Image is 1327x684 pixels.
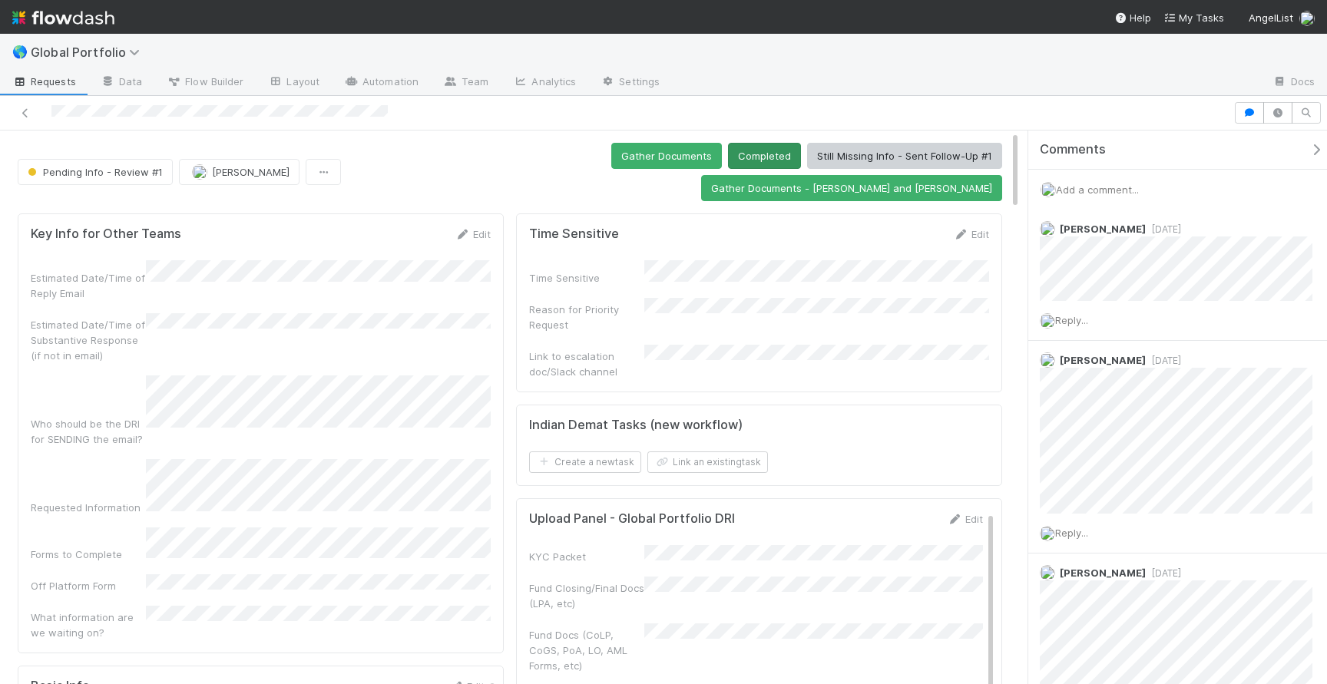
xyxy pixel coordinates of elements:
[332,71,431,95] a: Automation
[611,143,722,169] button: Gather Documents
[192,164,207,180] img: avatar_e0ab5a02-4425-4644-8eca-231d5bcccdf4.png
[31,547,146,562] div: Forms to Complete
[647,451,768,473] button: Link an existingtask
[1249,12,1293,24] span: AngelList
[529,451,641,473] button: Create a newtask
[212,166,290,178] span: [PERSON_NAME]
[1055,314,1088,326] span: Reply...
[1040,142,1106,157] span: Comments
[529,511,735,527] h5: Upload Panel - Global Portfolio DRI
[1040,352,1055,368] img: avatar_5bf5c33b-3139-4939-a495-cbf9fc6ebf7e.png
[88,71,154,95] a: Data
[431,71,501,95] a: Team
[1041,182,1056,197] img: avatar_e0ab5a02-4425-4644-8eca-231d5bcccdf4.png
[1040,526,1055,541] img: avatar_e0ab5a02-4425-4644-8eca-231d5bcccdf4.png
[455,228,491,240] a: Edit
[529,226,619,242] h5: Time Sensitive
[529,349,644,379] div: Link to escalation doc/Slack channel
[256,71,332,95] a: Layout
[1260,71,1327,95] a: Docs
[25,166,163,178] span: Pending Info - Review #1
[807,143,1002,169] button: Still Missing Info - Sent Follow-Up #1
[1163,10,1224,25] a: My Tasks
[588,71,672,95] a: Settings
[1060,223,1146,235] span: [PERSON_NAME]
[728,143,801,169] button: Completed
[31,226,181,242] h5: Key Info for Other Teams
[1056,183,1139,196] span: Add a comment...
[179,159,299,185] button: [PERSON_NAME]
[31,500,146,515] div: Requested Information
[1040,313,1055,329] img: avatar_e0ab5a02-4425-4644-8eca-231d5bcccdf4.png
[529,580,644,611] div: Fund Closing/Final Docs (LPA, etc)
[31,416,146,447] div: Who should be the DRI for SENDING the email?
[1146,223,1181,235] span: [DATE]
[1146,567,1181,579] span: [DATE]
[701,175,1002,201] button: Gather Documents - [PERSON_NAME] and [PERSON_NAME]
[953,228,989,240] a: Edit
[12,45,28,58] span: 🌎
[154,71,256,95] a: Flow Builder
[31,578,146,593] div: Off Platform Form
[1060,354,1146,366] span: [PERSON_NAME]
[31,610,146,640] div: What information are we waiting on?
[31,317,146,363] div: Estimated Date/Time of Substantive Response (if not in email)
[529,549,644,564] div: KYC Packet
[501,71,588,95] a: Analytics
[12,5,114,31] img: logo-inverted-e16ddd16eac7371096b0.svg
[529,627,644,673] div: Fund Docs (CoLP, CoGS, PoA, LO, AML Forms, etc)
[31,270,146,301] div: Estimated Date/Time of Reply Email
[12,74,76,89] span: Requests
[18,159,173,185] button: Pending Info - Review #1
[1114,10,1151,25] div: Help
[31,45,147,60] span: Global Portfolio
[529,418,743,433] h5: Indian Demat Tasks (new workflow)
[167,74,243,89] span: Flow Builder
[1163,12,1224,24] span: My Tasks
[1299,11,1315,26] img: avatar_e0ab5a02-4425-4644-8eca-231d5bcccdf4.png
[529,302,644,332] div: Reason for Priority Request
[1060,567,1146,579] span: [PERSON_NAME]
[529,270,644,286] div: Time Sensitive
[1040,565,1055,580] img: avatar_5bf5c33b-3139-4939-a495-cbf9fc6ebf7e.png
[1055,527,1088,539] span: Reply...
[947,513,983,525] a: Edit
[1040,221,1055,236] img: avatar_e0ab5a02-4425-4644-8eca-231d5bcccdf4.png
[1146,355,1181,366] span: [DATE]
